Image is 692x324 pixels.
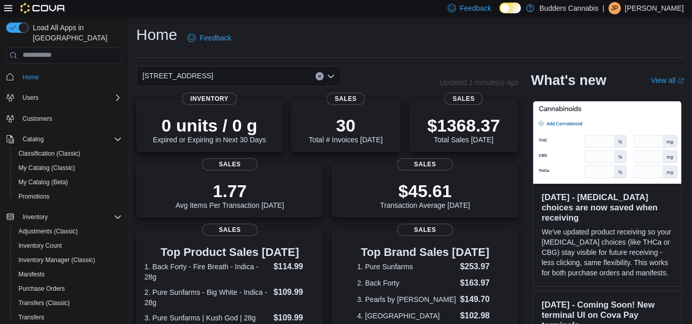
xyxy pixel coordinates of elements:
[14,240,66,252] a: Inventory Count
[14,176,72,188] a: My Catalog (Beta)
[18,133,122,145] span: Catalog
[18,92,122,104] span: Users
[397,224,453,236] span: Sales
[23,115,52,123] span: Customers
[602,2,604,14] p: |
[460,310,493,322] dd: $102.98
[274,261,315,273] dd: $114.99
[2,91,126,105] button: Users
[183,28,235,48] a: Feedback
[144,287,269,308] dt: 2. Pure Sunfarms - Big White - Indica - 28g
[23,213,48,221] span: Inventory
[14,254,99,266] a: Inventory Manager (Classic)
[327,72,335,80] button: Open list of options
[153,115,266,136] p: 0 units / 0 g
[14,268,122,280] span: Manifests
[200,33,231,43] span: Feedback
[23,94,38,102] span: Users
[14,190,122,203] span: Promotions
[182,93,237,105] span: Inventory
[14,283,122,295] span: Purchase Orders
[18,113,56,125] a: Customers
[380,181,470,209] div: Transaction Average [DATE]
[460,277,493,289] dd: $163.97
[202,158,258,170] span: Sales
[18,71,122,83] span: Home
[18,92,43,104] button: Users
[14,225,122,237] span: Adjustments (Classic)
[539,2,598,14] p: Budders Cannabis
[18,211,52,223] button: Inventory
[10,146,126,161] button: Classification (Classic)
[326,93,365,105] span: Sales
[14,311,122,323] span: Transfers
[18,164,75,172] span: My Catalog (Classic)
[144,246,315,258] h3: Top Product Sales [DATE]
[14,176,122,188] span: My Catalog (Beta)
[499,13,500,14] span: Dark Mode
[18,256,95,264] span: Inventory Manager (Classic)
[10,239,126,253] button: Inventory Count
[10,282,126,296] button: Purchase Orders
[541,192,673,223] h3: [DATE] - [MEDICAL_DATA] choices are now saved when receiving
[611,2,618,14] span: JP
[14,254,122,266] span: Inventory Manager (Classic)
[651,76,684,84] a: View allExternal link
[10,267,126,282] button: Manifests
[609,2,621,14] div: Jessica Patterson
[14,283,69,295] a: Purchase Orders
[18,270,45,278] span: Manifests
[18,299,70,307] span: Transfers (Classic)
[176,181,284,201] p: 1.77
[531,72,606,89] h2: What's new
[18,112,122,125] span: Customers
[14,162,79,174] a: My Catalog (Classic)
[357,262,456,272] dt: 1. Pure Sunfarms
[14,268,49,280] a: Manifests
[136,25,177,45] h1: Home
[427,115,500,136] p: $1368.37
[10,224,126,239] button: Adjustments (Classic)
[18,242,62,250] span: Inventory Count
[176,181,284,209] div: Avg Items Per Transaction [DATE]
[357,311,456,321] dt: 4. [GEOGRAPHIC_DATA]
[18,149,80,158] span: Classification (Classic)
[541,227,673,278] p: We've updated product receiving so your [MEDICAL_DATA] choices (like THCa or CBG) stay visible fo...
[23,73,39,81] span: Home
[678,78,684,84] svg: External link
[2,210,126,224] button: Inventory
[397,158,453,170] span: Sales
[14,240,122,252] span: Inventory Count
[144,313,269,323] dt: 3. Pure Sunfarms | Kush God | 28g
[18,227,78,235] span: Adjustments (Classic)
[460,293,493,306] dd: $149.70
[14,190,54,203] a: Promotions
[142,70,213,82] span: [STREET_ADDRESS]
[18,71,43,83] a: Home
[2,111,126,126] button: Customers
[18,211,122,223] span: Inventory
[14,162,122,174] span: My Catalog (Classic)
[357,246,493,258] h3: Top Brand Sales [DATE]
[274,312,315,324] dd: $109.99
[10,296,126,310] button: Transfers (Classic)
[309,115,383,136] p: 30
[18,285,65,293] span: Purchase Orders
[153,115,266,144] div: Expired or Expiring in Next 30 Days
[23,135,44,143] span: Catalog
[18,178,68,186] span: My Catalog (Beta)
[10,253,126,267] button: Inventory Manager (Classic)
[309,115,383,144] div: Total # Invoices [DATE]
[499,3,521,13] input: Dark Mode
[18,133,48,145] button: Catalog
[14,311,48,323] a: Transfers
[14,225,82,237] a: Adjustments (Classic)
[202,224,258,236] span: Sales
[445,93,483,105] span: Sales
[380,181,470,201] p: $45.61
[2,70,126,84] button: Home
[18,192,50,201] span: Promotions
[460,3,491,13] span: Feedback
[357,278,456,288] dt: 2. Back Forty
[427,115,500,144] div: Total Sales [DATE]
